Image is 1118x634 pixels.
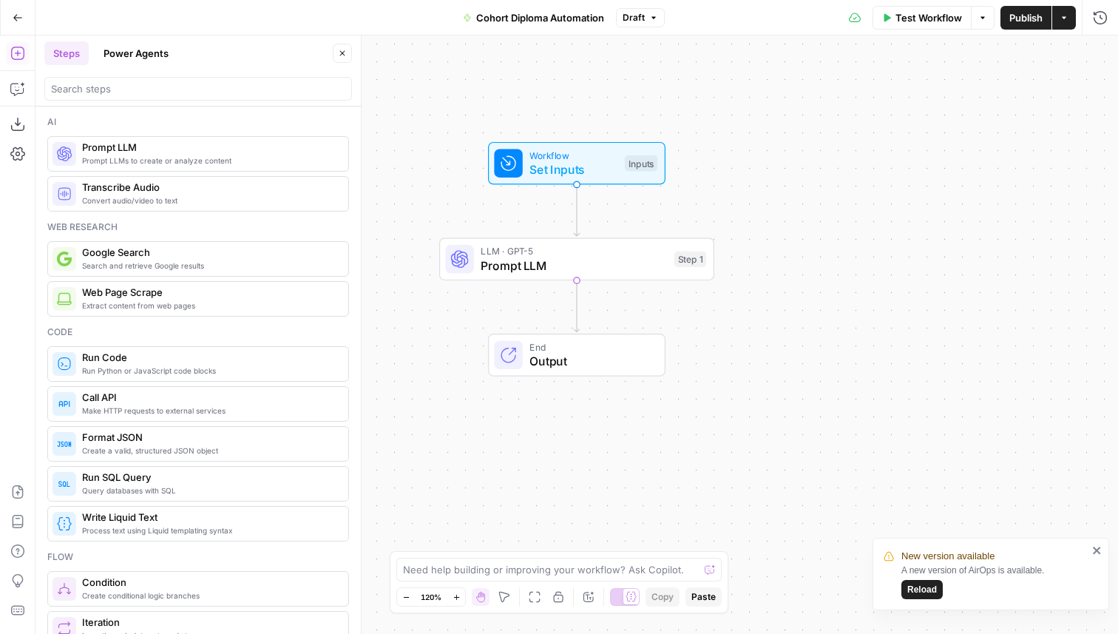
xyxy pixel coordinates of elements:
span: Cohort Diploma Automation [476,10,604,25]
span: 120% [421,591,441,603]
g: Edge from start to step_1 [574,185,579,237]
g: Edge from step_1 to end [574,280,579,332]
span: Iteration [82,615,336,630]
span: Publish [1009,10,1043,25]
span: Condition [82,575,336,590]
div: Step 1 [674,252,706,268]
span: Test Workflow [895,10,962,25]
button: Test Workflow [873,6,971,30]
span: Copy [651,590,674,604]
span: Run Code [82,350,336,365]
span: Prompt LLM [82,140,336,155]
div: Inputs [625,155,657,172]
span: Workflow [529,148,617,162]
span: Web Page Scrape [82,285,336,300]
span: Create conditional logic branches [82,590,336,601]
span: Google Search [82,245,336,260]
span: Set Inputs [529,161,617,178]
div: A new version of AirOps is available. [901,564,1088,599]
button: Copy [646,587,680,607]
span: Create a valid, structured JSON object [82,445,336,456]
span: Run Python or JavaScript code blocks [82,365,336,377]
button: Draft [616,8,665,27]
div: Flow [47,550,349,564]
span: Format JSON [82,430,336,445]
div: Web research [47,220,349,234]
span: Convert audio/video to text [82,195,336,206]
button: Paste [685,587,722,607]
span: Paste [691,590,716,604]
span: Call API [82,390,336,405]
span: Search and retrieve Google results [82,260,336,272]
span: Prompt LLM [481,257,667,274]
div: WorkflowSet InputsInputs [439,142,714,185]
div: Code [47,326,349,339]
span: Extract content from web pages [82,300,336,311]
div: LLM · GPT-5Prompt LLMStep 1 [439,238,714,281]
span: Write Liquid Text [82,510,336,525]
span: Run SQL Query [82,470,336,485]
span: New version available [901,549,995,564]
button: Power Agents [95,41,177,65]
span: End [529,340,650,354]
input: Search steps [51,81,345,96]
span: LLM · GPT-5 [481,244,667,258]
button: close [1092,544,1102,556]
button: Publish [1000,6,1051,30]
button: Cohort Diploma Automation [454,6,613,30]
span: Make HTTP requests to external services [82,405,336,417]
span: Query databases with SQL [82,485,336,496]
button: Steps [44,41,89,65]
span: Prompt LLMs to create or analyze content [82,155,336,166]
span: Output [529,352,650,370]
div: Ai [47,115,349,129]
span: Reload [907,583,937,596]
span: Draft [623,11,645,24]
span: Transcribe Audio [82,180,336,195]
span: Process text using Liquid templating syntax [82,525,336,536]
div: EndOutput [439,334,714,377]
button: Reload [901,580,943,599]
